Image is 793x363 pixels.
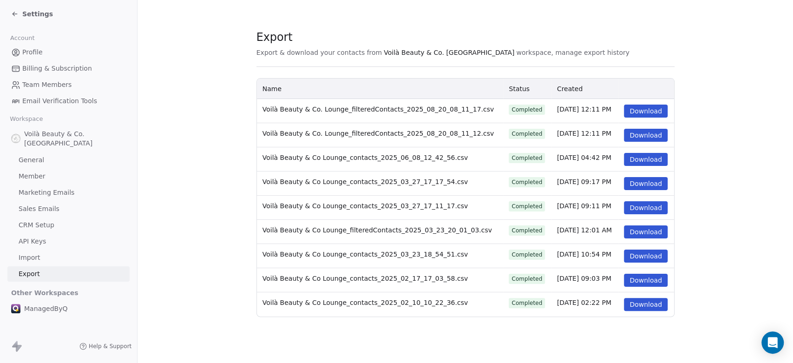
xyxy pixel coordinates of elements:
[22,96,97,106] span: Email Verification Tools
[262,226,492,234] span: Voilà Beauty & Co Lounge_filteredContacts_2025_03_23_20_01_03.csv
[511,178,542,186] div: Completed
[22,80,72,90] span: Team Members
[22,9,53,19] span: Settings
[262,202,468,210] span: Voilà Beauty & Co Lounge_contacts_2025_03_27_17_11_17.csv
[24,304,67,313] span: ManagedByQ
[262,85,282,92] span: Name
[7,61,130,76] a: Billing & Subscription
[262,106,494,113] span: Voilà Beauty & Co. Lounge_filteredContacts_2025_08_20_08_11_17.csv
[511,106,542,114] div: Completed
[19,237,46,246] span: API Keys
[624,105,668,118] button: Download
[19,220,54,230] span: CRM Setup
[7,169,130,184] a: Member
[551,292,619,317] td: [DATE] 02:22 PM
[7,185,130,200] a: Marketing Emails
[11,9,53,19] a: Settings
[19,188,74,198] span: Marketing Emails
[7,285,82,300] span: Other Workspaces
[19,172,46,181] span: Member
[7,218,130,233] a: CRM Setup
[7,201,130,217] a: Sales Emails
[624,177,668,190] button: Download
[22,64,92,73] span: Billing & Subscription
[262,178,468,185] span: Voilà Beauty & Co Lounge_contacts_2025_03_27_17_17_54.csv
[551,99,619,123] td: [DATE] 12:11 PM
[7,45,130,60] a: Profile
[19,253,40,263] span: Import
[509,85,530,92] span: Status
[624,201,668,214] button: Download
[262,154,468,161] span: Voilà Beauty & Co Lounge_contacts_2025_06_08_12_42_56.csv
[22,47,43,57] span: Profile
[511,275,542,283] div: Completed
[761,331,784,354] div: Open Intercom Messenger
[624,250,668,263] button: Download
[511,130,542,138] div: Completed
[624,298,668,311] button: Download
[262,130,494,137] span: Voilà Beauty & Co. Lounge_filteredContacts_2025_08_20_08_11_12.csv
[511,299,542,307] div: Completed
[551,147,619,172] td: [DATE] 04:42 PM
[11,134,20,143] img: Voila_Beauty_And_Co_Logo.png
[511,251,542,259] div: Completed
[551,268,619,292] td: [DATE] 09:03 PM
[6,112,47,126] span: Workspace
[7,266,130,282] a: Export
[7,152,130,168] a: General
[7,77,130,92] a: Team Members
[557,85,583,92] span: Created
[384,48,514,57] span: Voilà Beauty & Co. [GEOGRAPHIC_DATA]
[7,234,130,249] a: API Keys
[262,275,468,282] span: Voilà Beauty & Co Lounge_contacts_2025_02_17_17_03_58.csv
[551,172,619,196] td: [DATE] 09:17 PM
[624,153,668,166] button: Download
[516,48,629,57] span: workspace, manage export history
[79,343,131,350] a: Help & Support
[551,244,619,268] td: [DATE] 10:54 PM
[262,299,468,306] span: Voilà Beauty & Co Lounge_contacts_2025_02_10_10_22_36.csv
[624,129,668,142] button: Download
[7,93,130,109] a: Email Verification Tools
[511,226,542,235] div: Completed
[624,225,668,238] button: Download
[256,30,629,44] span: Export
[551,123,619,147] td: [DATE] 12:11 PM
[511,202,542,211] div: Completed
[551,196,619,220] td: [DATE] 09:11 PM
[89,343,131,350] span: Help & Support
[19,155,44,165] span: General
[19,204,59,214] span: Sales Emails
[24,129,126,148] span: Voilà Beauty & Co. [GEOGRAPHIC_DATA]
[19,269,40,279] span: Export
[624,274,668,287] button: Download
[6,31,39,45] span: Account
[7,250,130,265] a: Import
[551,220,619,244] td: [DATE] 12:01 AM
[262,251,468,258] span: Voilà Beauty & Co Lounge_contacts_2025_03_23_18_54_51.csv
[11,304,20,313] img: Stripe.png
[511,154,542,162] div: Completed
[256,48,382,57] span: Export & download your contacts from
